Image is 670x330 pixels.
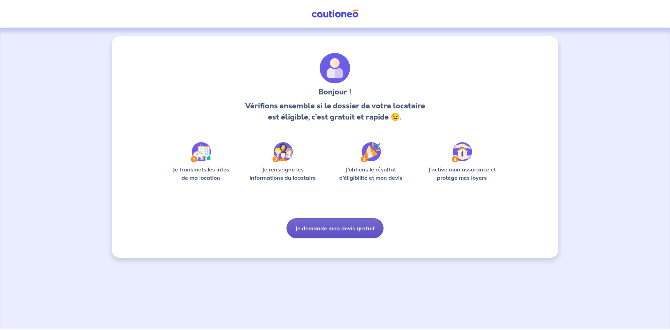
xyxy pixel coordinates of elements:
img: Cautioneo [309,9,361,18]
p: J’obtiens le résultat d’éligibilité et mon devis [332,165,410,182]
p: J’active mon assurance et protège mes loyers [421,165,502,182]
img: /static/bfff1cf634d835d9112899e6a3df1a5d/Step-4.svg [452,142,472,162]
img: archivate [320,53,350,84]
img: /static/c0a346edaed446bb123850d2d04ad552/Step-2.svg [273,142,293,162]
h3: Bonjour ! [243,86,427,98]
p: Je transmets les infos de ma location [167,165,234,182]
img: /static/f3e743aab9439237c3e2196e4328bba9/Step-3.svg [360,142,381,162]
img: /static/90a569abe86eec82015bcaae536bd8e6/Step-1.svg [191,142,211,162]
p: Vérifions ensemble si le dossier de votre locataire est éligible, c’est gratuit et rapide 😉. [243,100,427,123]
button: Je demande mon devis gratuit [286,218,384,238]
p: Je renseigne les informations du locataire [245,165,320,182]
